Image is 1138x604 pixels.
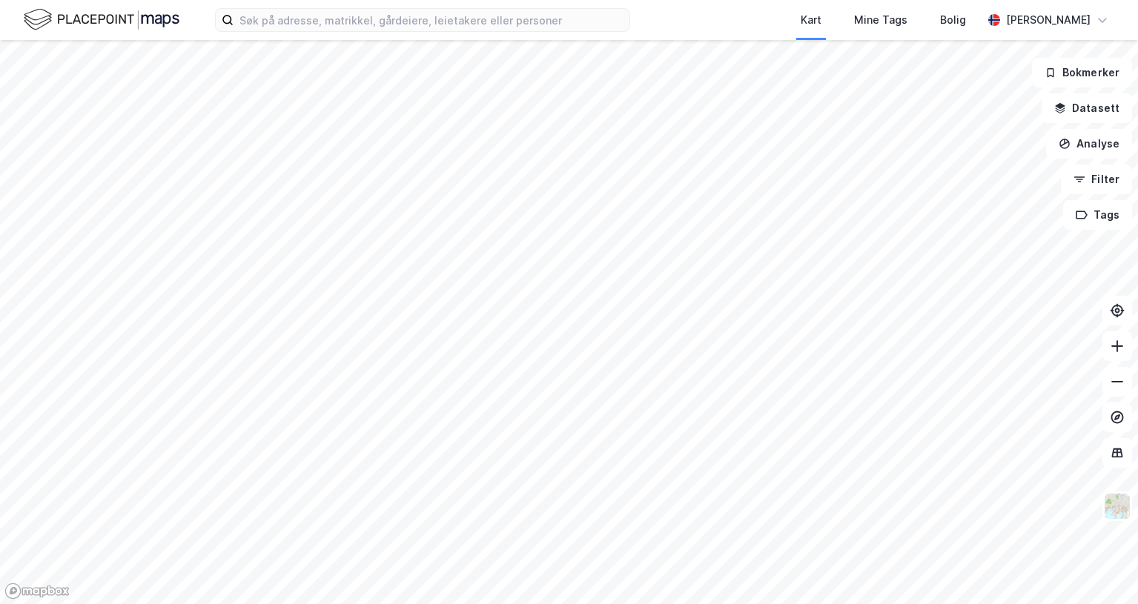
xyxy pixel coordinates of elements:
iframe: Chat Widget [1064,533,1138,604]
div: [PERSON_NAME] [1006,11,1091,29]
input: Søk på adresse, matrikkel, gårdeiere, leietakere eller personer [234,9,629,31]
div: Mine Tags [854,11,907,29]
div: Kart [801,11,821,29]
div: Bolig [940,11,966,29]
img: logo.f888ab2527a4732fd821a326f86c7f29.svg [24,7,179,33]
